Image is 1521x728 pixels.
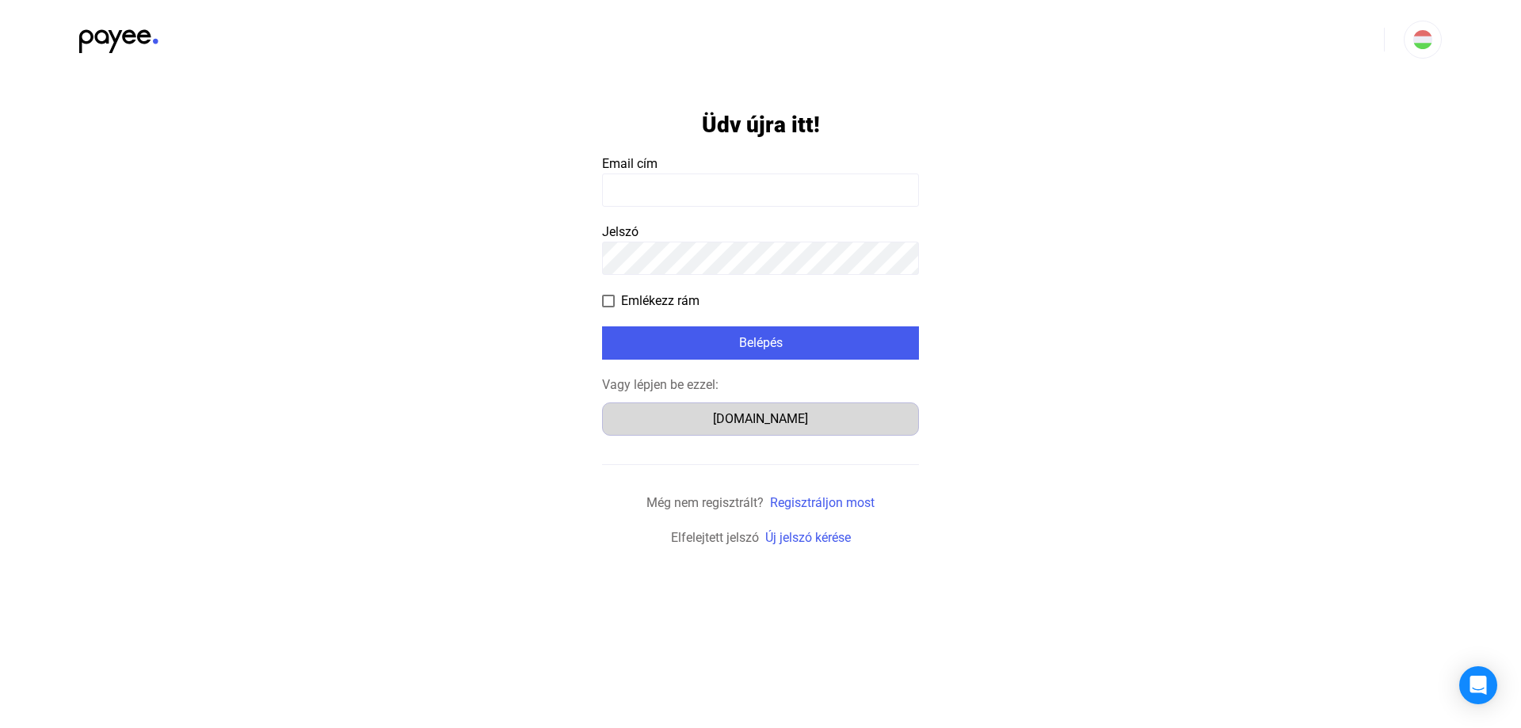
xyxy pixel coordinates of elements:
div: Vagy lépjen be ezzel: [602,375,919,394]
span: Még nem regisztrált? [646,495,764,510]
div: Open Intercom Messenger [1459,666,1497,704]
div: [DOMAIN_NAME] [608,410,913,429]
img: black-payee-blue-dot.svg [79,21,158,53]
button: Belépés [602,326,919,360]
img: HU [1413,30,1432,49]
a: Regisztráljon most [770,495,875,510]
h1: Üdv újra itt! [702,111,820,139]
a: [DOMAIN_NAME] [602,411,919,426]
span: Email cím [602,156,658,171]
span: Emlékezz rám [621,292,700,311]
div: Belépés [607,334,914,353]
button: HU [1404,21,1442,59]
span: Jelszó [602,224,639,239]
a: Új jelszó kérése [765,530,851,545]
button: [DOMAIN_NAME] [602,402,919,436]
span: Elfelejtett jelszó [671,530,759,545]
